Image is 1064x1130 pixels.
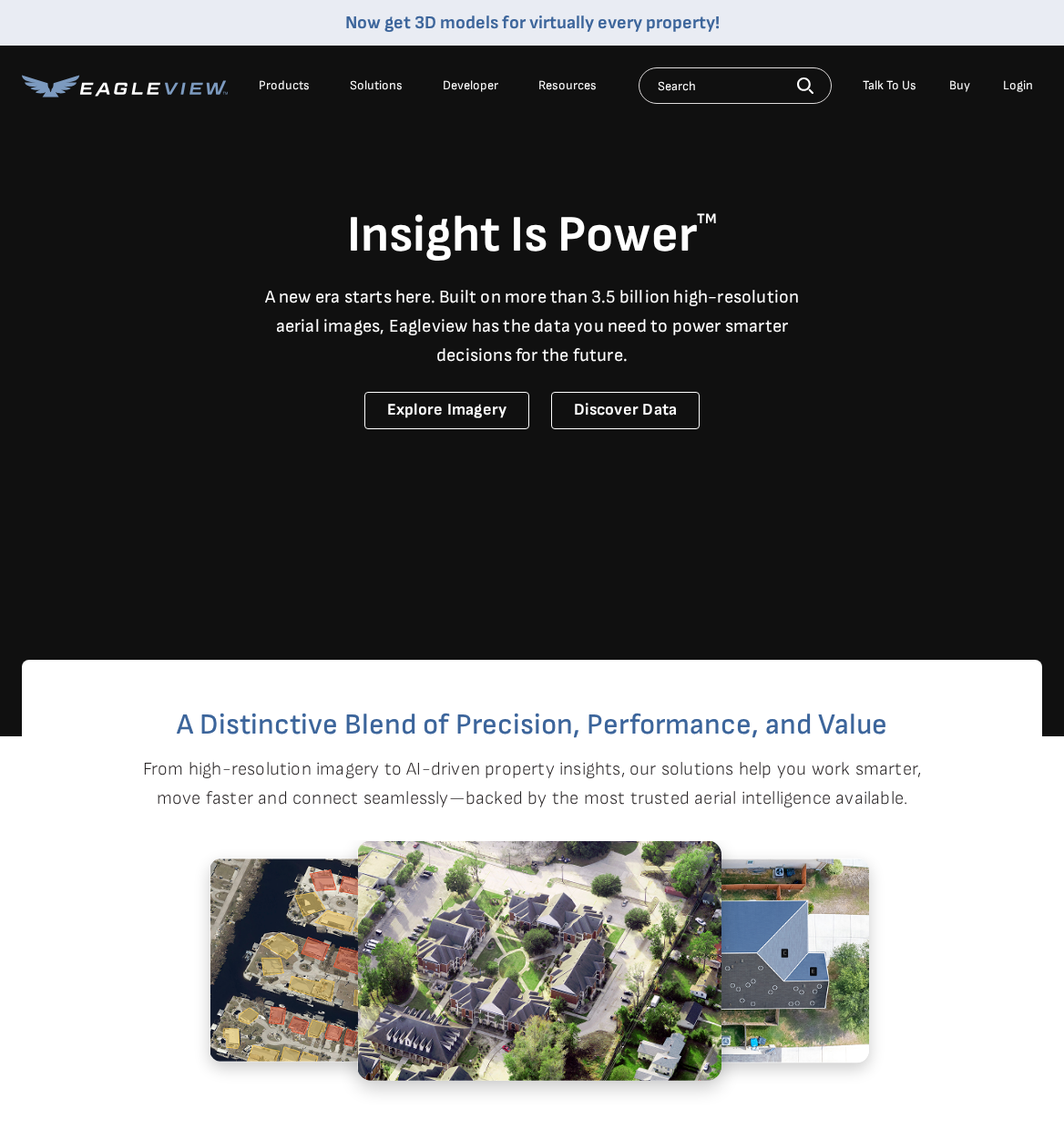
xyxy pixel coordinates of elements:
[639,67,832,104] input: Search
[1003,77,1033,94] div: Login
[350,77,403,94] div: Solutions
[364,392,530,429] a: Explore Imagery
[253,282,811,370] p: A new era starts here. Built on more than 3.5 billion high-resolution aerial images, Eagleview ha...
[142,755,922,813] p: From high-resolution imagery to AI-driven property insights, our solutions help you work smarter,...
[357,840,721,1081] img: 1.2.png
[259,77,310,94] div: Products
[863,77,916,94] div: Talk To Us
[22,204,1042,268] h1: Insight Is Power
[551,392,700,429] a: Discover Data
[538,77,597,94] div: Resources
[95,711,969,740] h2: A Distinctive Blend of Precision, Performance, and Value
[345,12,720,34] a: Now get 3D models for virtually every property!
[949,77,970,94] a: Buy
[697,211,717,228] sup: TM
[443,77,498,94] a: Developer
[210,858,519,1063] img: 5.2.png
